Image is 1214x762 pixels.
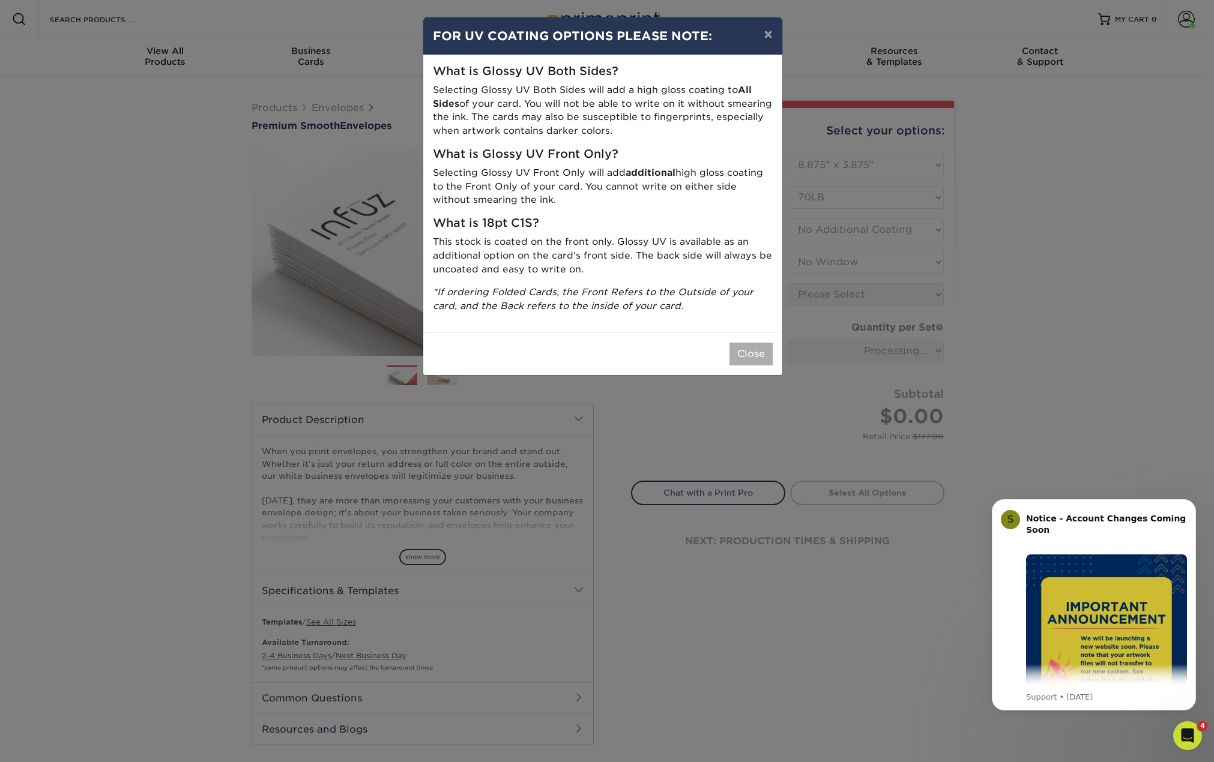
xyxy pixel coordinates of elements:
button: × [754,17,782,51]
h4: FOR UV COATING OPTIONS PLEASE NOTE: [433,27,773,45]
iframe: Intercom notifications message [974,488,1214,718]
h5: What is 18pt C1S? [433,217,773,230]
strong: additional [626,167,675,178]
h5: What is Glossy UV Both Sides? [433,65,773,79]
button: Close [729,343,773,365]
iframe: Intercom live chat [1173,721,1202,750]
h5: What is Glossy UV Front Only? [433,148,773,161]
strong: All Sides [433,84,752,109]
i: *If ordering Folded Cards, the Front Refers to the Outside of your card, and the Back refers to t... [433,286,753,311]
span: 4 [1198,721,1207,731]
p: Selecting Glossy UV Front Only will add high gloss coating to the Front Only of your card. You ca... [433,166,773,207]
p: This stock is coated on the front only. Glossy UV is available as an additional option on the car... [433,235,773,276]
p: Selecting Glossy UV Both Sides will add a high gloss coating to of your card. You will not be abl... [433,83,773,138]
